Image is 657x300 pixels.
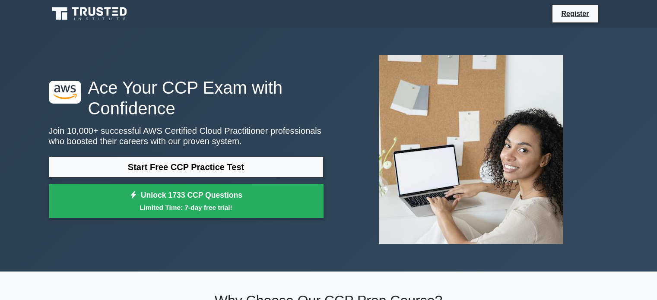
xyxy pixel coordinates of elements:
[49,184,324,218] a: Unlock 1733 CCP QuestionsLimited Time: 7-day free trial!
[49,157,324,177] a: Start Free CCP Practice Test
[60,202,313,212] small: Limited Time: 7-day free trial!
[556,8,594,19] a: Register
[49,126,324,146] p: Join 10,000+ successful AWS Certified Cloud Practitioner professionals who boosted their careers ...
[49,77,324,119] h1: Ace Your CCP Exam with Confidence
